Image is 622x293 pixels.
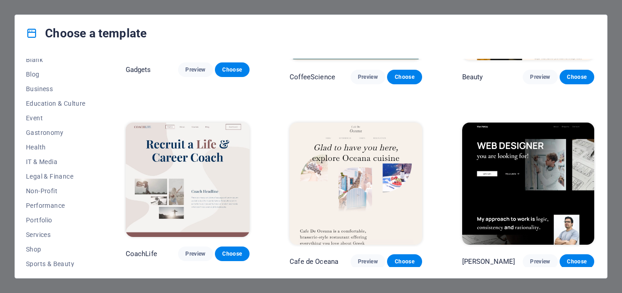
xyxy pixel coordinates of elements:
[560,254,594,269] button: Choose
[215,247,250,261] button: Choose
[26,114,86,122] span: Event
[26,198,86,213] button: Performance
[26,173,86,180] span: Legal & Finance
[26,144,86,151] span: Health
[222,250,242,257] span: Choose
[26,67,86,82] button: Blog
[351,70,385,84] button: Preview
[290,72,335,82] p: CoffeeScience
[26,85,86,93] span: Business
[178,62,213,77] button: Preview
[26,231,86,238] span: Services
[126,65,151,74] p: Gadgets
[26,246,86,253] span: Shop
[26,82,86,96] button: Business
[185,250,205,257] span: Preview
[26,111,86,125] button: Event
[26,96,86,111] button: Education & Culture
[26,216,86,224] span: Portfolio
[567,73,587,81] span: Choose
[26,187,86,195] span: Non-Profit
[26,202,86,209] span: Performance
[26,26,147,41] h4: Choose a template
[26,158,86,165] span: IT & Media
[462,257,515,266] p: [PERSON_NAME]
[462,123,594,245] img: Max Hatzy
[222,66,242,73] span: Choose
[290,123,422,245] img: Cafe de Oceana
[26,154,86,169] button: IT & Media
[26,71,86,78] span: Blog
[126,249,157,258] p: CoachLife
[126,123,250,237] img: CoachLife
[26,129,86,136] span: Gastronomy
[26,56,86,63] span: Blank
[560,70,594,84] button: Choose
[523,70,557,84] button: Preview
[358,258,378,265] span: Preview
[26,184,86,198] button: Non-Profit
[394,73,414,81] span: Choose
[26,100,86,107] span: Education & Culture
[26,260,86,267] span: Sports & Beauty
[394,258,414,265] span: Choose
[530,258,550,265] span: Preview
[530,73,550,81] span: Preview
[290,257,338,266] p: Cafe de Oceana
[185,66,205,73] span: Preview
[26,242,86,257] button: Shop
[387,70,422,84] button: Choose
[567,258,587,265] span: Choose
[351,254,385,269] button: Preview
[26,213,86,227] button: Portfolio
[358,73,378,81] span: Preview
[26,227,86,242] button: Services
[215,62,250,77] button: Choose
[26,169,86,184] button: Legal & Finance
[462,72,483,82] p: Beauty
[178,247,213,261] button: Preview
[523,254,557,269] button: Preview
[26,140,86,154] button: Health
[26,125,86,140] button: Gastronomy
[387,254,422,269] button: Choose
[26,52,86,67] button: Blank
[26,257,86,271] button: Sports & Beauty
